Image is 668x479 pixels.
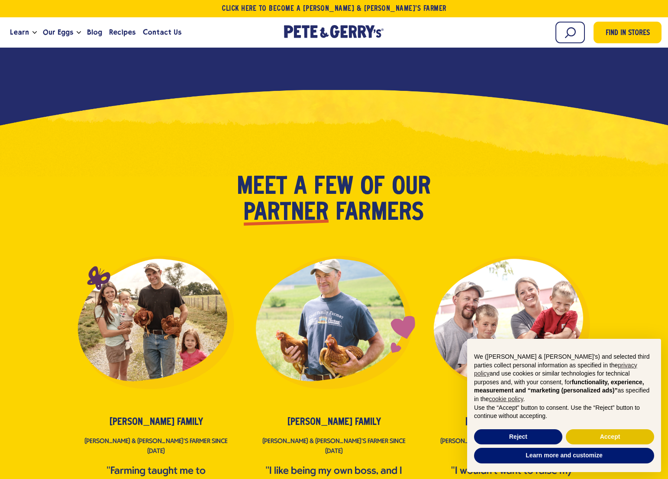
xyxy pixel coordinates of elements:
[255,437,413,457] p: [PERSON_NAME] & [PERSON_NAME]’s farmer since [DATE]
[474,429,562,445] button: Reject
[314,174,353,200] span: few
[84,21,106,44] a: Blog
[606,28,650,39] span: Find in Stores
[10,27,29,38] span: Learn
[6,21,32,44] a: Learn
[336,200,424,226] span: farmers
[43,27,73,38] span: Our Eggs
[32,31,37,34] button: Open the dropdown menu for Learn
[474,448,654,463] button: Learn more and customize
[109,27,136,38] span: Recipes
[555,22,585,43] input: Search
[433,437,591,457] p: [PERSON_NAME] & [PERSON_NAME]’s farmer since [DATE]
[474,353,654,404] p: We ([PERSON_NAME] & [PERSON_NAME]'s) and selected third parties collect personal information as s...
[294,174,307,200] span: a
[566,429,654,445] button: Accept
[392,174,431,200] span: our
[106,21,139,44] a: Recipes
[474,404,654,421] p: Use the “Accept” button to consent. Use the “Reject” button to continue without accepting.
[244,200,329,226] span: partner
[139,21,185,44] a: Contact Us
[77,437,235,457] p: [PERSON_NAME] & [PERSON_NAME]’s farmer since [DATE]
[87,27,102,38] span: Blog
[143,27,181,38] span: Contact Us
[237,174,287,200] span: Meet
[594,22,662,43] a: Find in Stores
[77,31,81,34] button: Open the dropdown menu for Our Eggs
[360,174,385,200] span: of
[39,21,77,44] a: Our Eggs
[489,395,523,402] a: cookie policy
[460,332,668,479] div: Notice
